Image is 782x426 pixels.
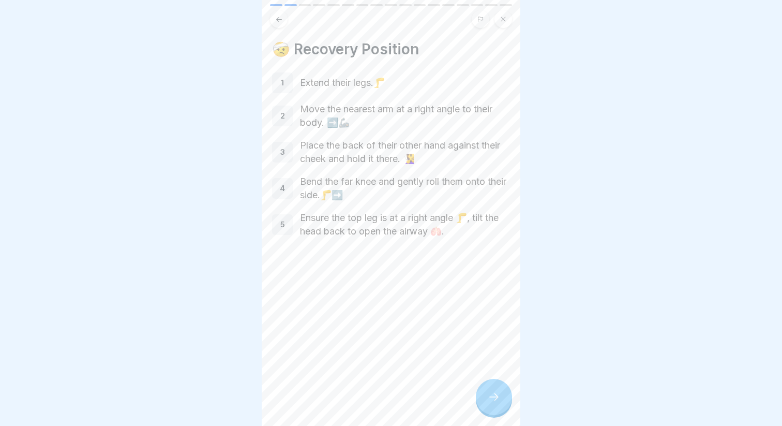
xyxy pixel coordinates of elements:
[280,184,285,193] p: 4
[280,148,285,157] p: 3
[300,76,510,90] p: Extend their legs.🦵
[300,139,510,166] p: Place the back of their other hand against their cheek and hold it there. 🧏‍♀️
[281,78,284,87] p: 1
[300,211,510,238] p: Ensure the top leg is at a right angle 🦵, tilt the head back to open the airway 🫁.
[272,40,510,58] h4: 🤕 Recovery Position
[280,220,285,229] p: 5
[300,175,510,202] p: Bend the far knee and gently roll them onto their side.🦵➡️
[280,111,285,121] p: 2
[300,102,510,129] p: Move the nearest arm at a right angle to their body. ➡️🦾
